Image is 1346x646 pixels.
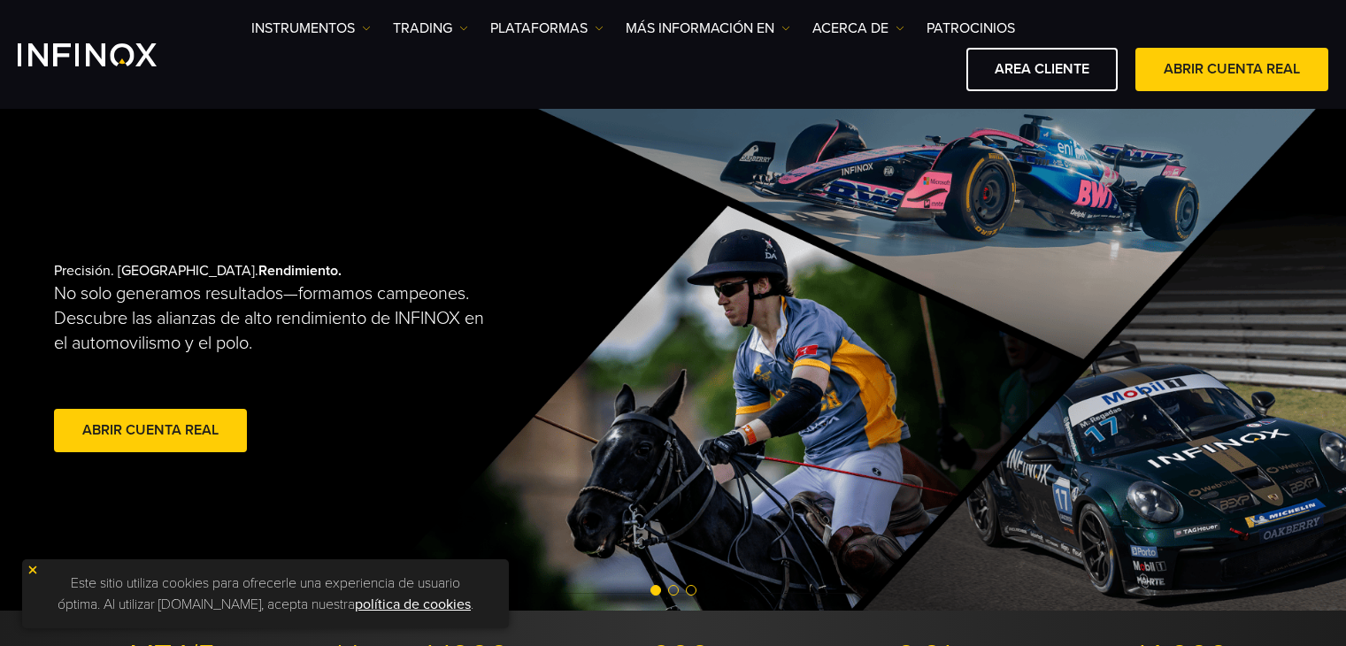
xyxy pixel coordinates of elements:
span: Go to slide 3 [686,585,696,596]
img: yellow close icon [27,564,39,576]
a: AREA CLIENTE [966,48,1118,91]
strong: Rendimiento. [258,262,342,280]
a: PLATAFORMAS [490,18,604,39]
a: INFINOX Logo [18,43,198,66]
div: Precisión. [GEOGRAPHIC_DATA]. [54,234,611,485]
a: política de cookies [355,596,471,613]
p: Este sitio utiliza cookies para ofrecerle una experiencia de usuario óptima. Al utilizar [DOMAIN_... [31,568,500,619]
a: Más información en [626,18,790,39]
p: No solo generamos resultados—formamos campeones. Descubre las alianzas de alto rendimiento de INF... [54,281,500,356]
span: Go to slide 1 [650,585,661,596]
a: ABRIR CUENTA REAL [1135,48,1328,91]
a: Abrir cuenta real [54,409,247,452]
a: TRADING [393,18,468,39]
a: Patrocinios [927,18,1015,39]
span: Go to slide 2 [668,585,679,596]
a: Instrumentos [251,18,371,39]
a: ACERCA DE [812,18,904,39]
